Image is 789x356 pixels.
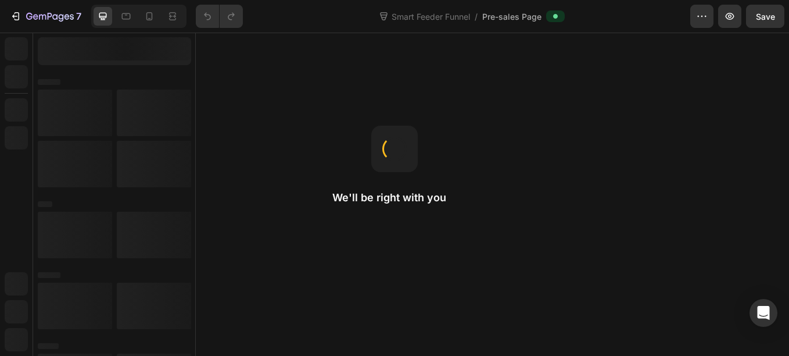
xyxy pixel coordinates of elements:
button: 7 [5,5,87,28]
p: 7 [76,9,81,23]
span: / [475,10,478,23]
span: Save [756,12,775,22]
div: Undo/Redo [196,5,243,28]
div: Open Intercom Messenger [749,299,777,327]
span: Pre-sales Page [482,10,541,23]
span: Smart Feeder Funnel [389,10,472,23]
button: Save [746,5,784,28]
h2: We'll be right with you [332,191,457,205]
